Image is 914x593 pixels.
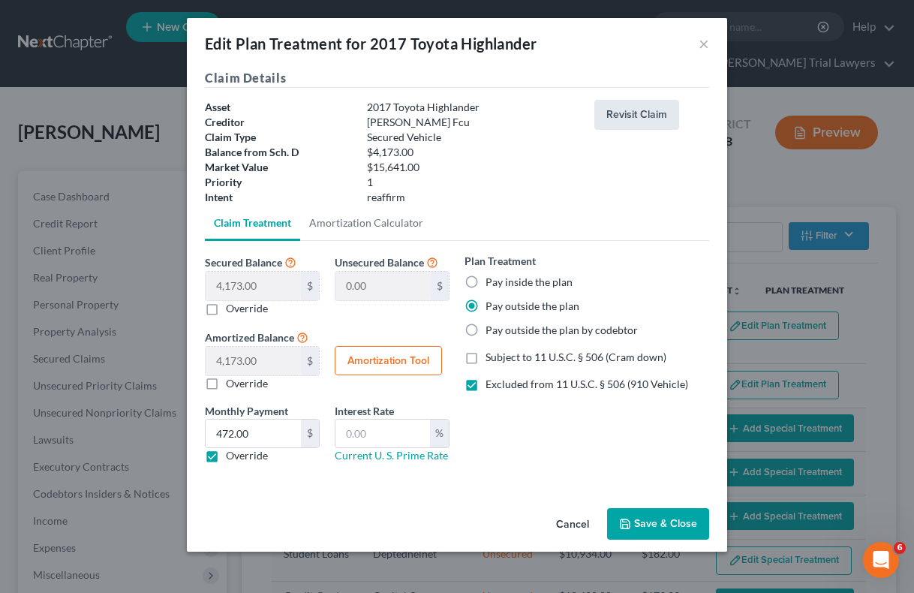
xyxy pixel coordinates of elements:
[465,253,536,269] label: Plan Treatment
[486,299,579,314] label: Pay outside the plan
[335,403,394,419] label: Interest Rate
[335,346,442,376] button: Amortization Tool
[594,100,679,130] button: Revisit Claim
[197,175,359,190] div: Priority
[226,376,268,391] label: Override
[486,378,688,390] span: Excluded from 11 U.S.C. § 506 (910 Vehicle)
[544,510,601,540] button: Cancel
[430,420,449,448] div: %
[300,205,432,241] a: Amortization Calculator
[197,100,359,115] div: Asset
[335,449,448,462] a: Current U. S. Prime Rate
[359,100,587,115] div: 2017 Toyota Highlander
[699,35,709,53] button: ×
[226,448,268,463] label: Override
[486,275,573,290] label: Pay inside the plan
[359,145,587,160] div: $4,173.00
[301,272,319,300] div: $
[301,347,319,375] div: $
[197,160,359,175] div: Market Value
[359,175,587,190] div: 1
[197,145,359,160] div: Balance from Sch. D
[197,115,359,130] div: Creditor
[206,420,301,448] input: 0.00
[197,190,359,205] div: Intent
[359,115,587,130] div: [PERSON_NAME] Fcu
[486,323,638,338] label: Pay outside the plan by codebtor
[335,256,424,269] span: Unsecured Balance
[205,69,709,88] h5: Claim Details
[359,160,587,175] div: $15,641.00
[486,351,666,363] span: Subject to 11 U.S.C. § 506 (Cram down)
[335,272,431,300] input: 0.00
[607,508,709,540] button: Save & Close
[206,272,301,300] input: 0.00
[205,331,294,344] span: Amortized Balance
[197,130,359,145] div: Claim Type
[205,256,282,269] span: Secured Balance
[205,403,288,419] label: Monthly Payment
[359,130,587,145] div: Secured Vehicle
[431,272,449,300] div: $
[205,205,300,241] a: Claim Treatment
[335,420,430,448] input: 0.00
[894,542,906,554] span: 6
[301,420,319,448] div: $
[206,347,301,375] input: 0.00
[863,542,899,578] iframe: Intercom live chat
[359,190,587,205] div: reaffirm
[226,301,268,316] label: Override
[205,33,537,54] div: Edit Plan Treatment for 2017 Toyota Highlander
